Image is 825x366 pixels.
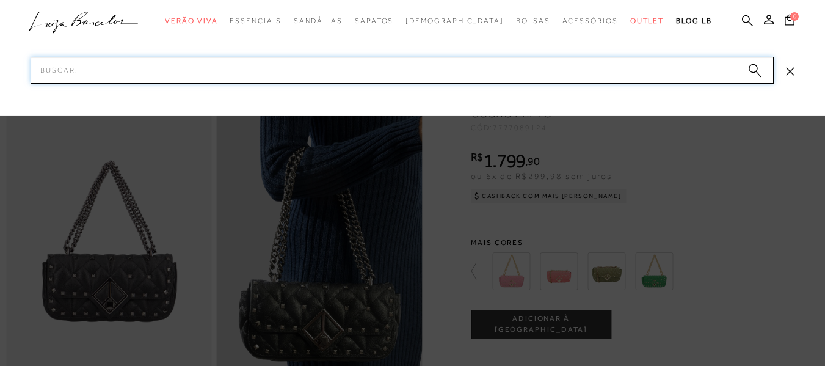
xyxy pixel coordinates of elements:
[405,10,504,32] a: noSubCategoriesText
[405,16,504,25] span: [DEMOGRAPHIC_DATA]
[781,13,798,30] button: 0
[562,16,618,25] span: Acessórios
[165,16,217,25] span: Verão Viva
[165,10,217,32] a: categoryNavScreenReaderText
[31,57,774,84] input: Buscar.
[355,10,393,32] a: categoryNavScreenReaderText
[676,16,711,25] span: BLOG LB
[790,12,799,21] span: 0
[676,10,711,32] a: BLOG LB
[355,16,393,25] span: Sapatos
[230,16,281,25] span: Essenciais
[630,16,664,25] span: Outlet
[516,16,550,25] span: Bolsas
[230,10,281,32] a: categoryNavScreenReaderText
[294,10,343,32] a: categoryNavScreenReaderText
[562,10,618,32] a: categoryNavScreenReaderText
[294,16,343,25] span: Sandálias
[630,10,664,32] a: categoryNavScreenReaderText
[516,10,550,32] a: categoryNavScreenReaderText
